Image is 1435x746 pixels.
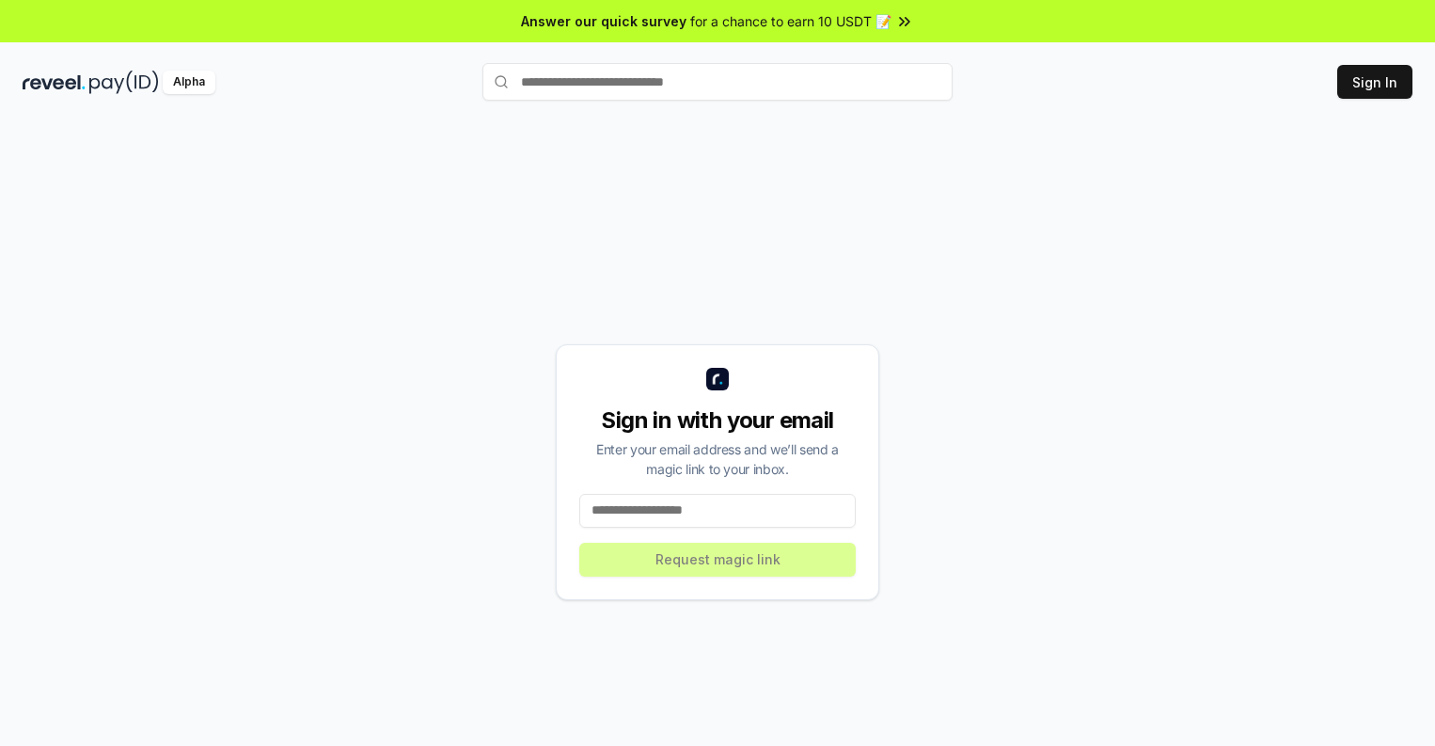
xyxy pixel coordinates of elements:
[521,11,686,31] span: Answer our quick survey
[163,71,215,94] div: Alpha
[579,405,856,436] div: Sign in with your email
[706,368,729,390] img: logo_small
[89,71,159,94] img: pay_id
[23,71,86,94] img: reveel_dark
[690,11,891,31] span: for a chance to earn 10 USDT 📝
[579,439,856,479] div: Enter your email address and we’ll send a magic link to your inbox.
[1337,65,1412,99] button: Sign In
